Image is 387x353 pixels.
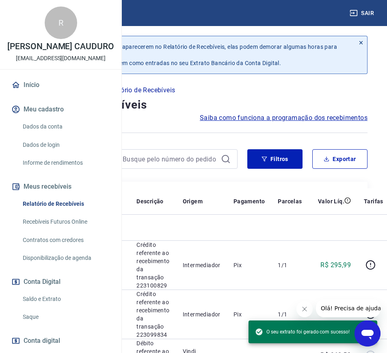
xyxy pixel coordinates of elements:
a: Dados de login [19,137,112,153]
p: Descrição [136,197,164,205]
button: Sair [348,6,377,21]
a: Conta digital [10,332,112,350]
button: Exportar [312,149,368,169]
p: Valor Líq. [318,197,344,205]
span: Olá! Precisa de ajuda? [5,6,68,12]
iframe: Botão para abrir a janela de mensagens [355,320,381,346]
p: Intermediador [183,261,221,269]
p: Após o envio das liquidações aparecerem no Relatório de Recebíveis, elas podem demorar algumas ho... [44,43,348,67]
iframe: Mensagem da empresa [316,299,381,317]
h4: Relatório de Recebíveis [19,97,368,113]
p: [EMAIL_ADDRESS][DOMAIN_NAME] [16,54,106,63]
p: R$ 295,99 [320,260,351,270]
button: Conta Digital [10,273,112,291]
a: Dados da conta [19,118,112,135]
a: Saque [19,309,112,325]
button: Meus recebíveis [10,178,112,196]
p: 1/1 [278,261,302,269]
p: Crédito referente ao recebimento da transação 223099834 [136,290,169,339]
a: Disponibilização de agenda [19,250,112,266]
a: Informe de rendimentos [19,155,112,171]
p: Origem [183,197,203,205]
a: Recebíveis Futuros Online [19,214,112,230]
p: Crédito referente ao recebimento da transação 223100829 [136,241,169,290]
p: Intermediador [183,310,221,318]
p: [PERSON_NAME] CAUDURO [7,42,114,51]
a: Contratos com credores [19,232,112,248]
p: Parcelas [278,197,302,205]
p: Pix [233,261,265,269]
p: Pagamento [233,197,265,205]
p: Tarifas [364,197,383,205]
a: Saldo e Extrato [19,291,112,307]
div: R [45,7,77,39]
p: Relatório de Recebíveis [105,85,175,95]
button: Filtros [247,149,303,169]
a: Relatório de Recebíveis [19,196,112,212]
a: Início [10,76,112,94]
input: Busque pelo número do pedido [123,153,218,165]
a: Saiba como funciona a programação dos recebimentos [200,113,368,123]
span: O seu extrato foi gerado com sucesso! [255,328,350,336]
iframe: Fechar mensagem [296,301,313,317]
span: Conta digital [24,335,60,346]
button: Meu cadastro [10,100,112,118]
p: 1/1 [278,310,302,318]
p: Pix [233,310,265,318]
